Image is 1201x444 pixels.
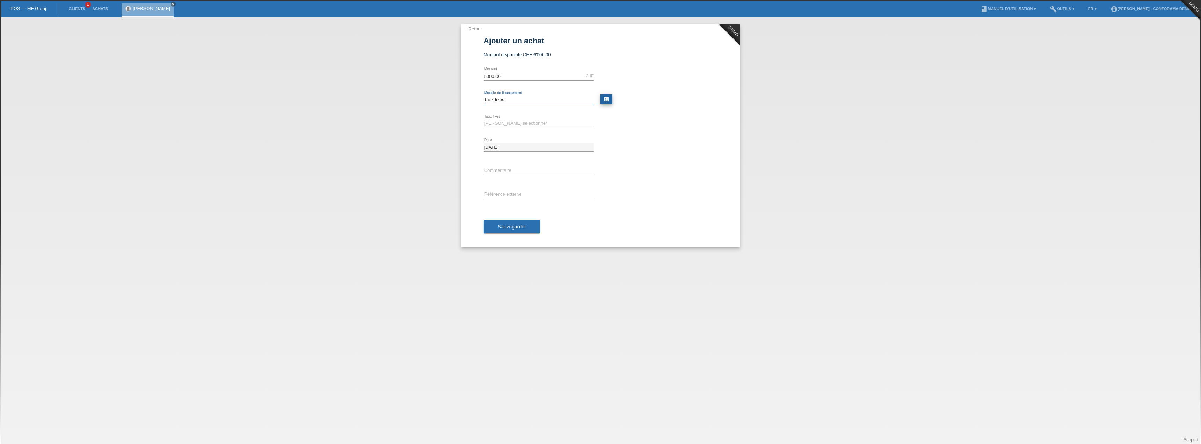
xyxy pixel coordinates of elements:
[604,96,609,102] i: calculate
[523,52,551,57] span: CHF 6'000.00
[1046,7,1077,11] a: buildOutils ▾
[85,2,91,8] span: 1
[65,7,89,11] a: Clients
[89,7,111,11] a: Achats
[171,2,176,7] a: close
[1184,437,1198,442] a: Support
[1111,6,1118,13] i: account_circle
[171,2,175,6] i: close
[1085,7,1100,11] a: FR ▾
[498,224,526,230] span: Sauvegarder
[600,94,612,104] a: calculate
[484,52,717,57] div: Montant disponible:
[977,7,1039,11] a: bookManuel d’utilisation ▾
[484,36,717,45] h1: Ajouter un achat
[133,6,170,11] a: [PERSON_NAME]
[1107,7,1198,11] a: account_circle[PERSON_NAME] - Conforama Demo ▾
[981,6,988,13] i: book
[1050,6,1057,13] i: build
[10,6,47,11] a: POS — MF Group
[585,74,594,78] div: CHF
[484,220,540,233] button: Sauvegarder
[463,26,482,31] a: ← Retour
